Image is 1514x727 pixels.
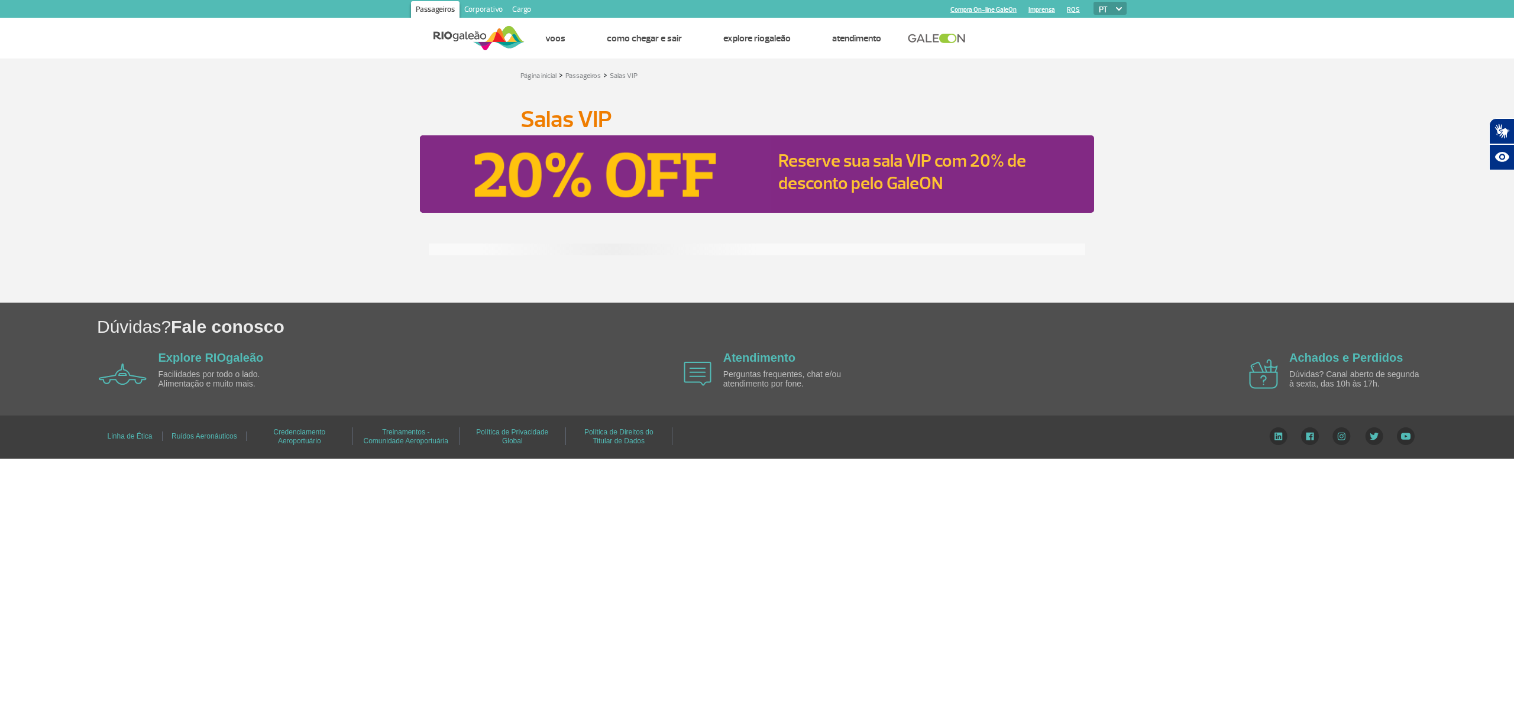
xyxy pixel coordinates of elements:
[1397,427,1415,445] img: YouTube
[832,33,881,44] a: Atendimento
[520,109,994,129] h1: Salas VIP
[545,33,565,44] a: Voos
[158,370,295,388] p: Facilidades por todo o lado. Alimentação e muito mais.
[172,428,237,444] a: Ruídos Aeronáuticos
[723,33,791,44] a: Explore RIOgaleão
[460,1,507,20] a: Corporativo
[476,424,548,449] a: Política de Privacidade Global
[684,362,711,386] img: airplane icon
[1289,370,1425,388] p: Dúvidas? Canal aberto de segunda à sexta, das 10h às 17h.
[1028,6,1055,14] a: Imprensa
[778,150,1026,194] a: Reserve sua sala VIP com 20% de desconto pelo GaleON
[607,33,682,44] a: Como chegar e sair
[603,68,607,82] a: >
[1301,427,1319,445] img: Facebook
[950,6,1017,14] a: Compra On-line GaleOn
[723,351,795,364] a: Atendimento
[1289,351,1403,364] a: Achados e Perdidos
[1365,427,1383,445] img: Twitter
[520,72,557,80] a: Página inicial
[273,424,325,449] a: Credenciamento Aeroportuário
[107,428,152,444] a: Linha de Ética
[411,1,460,20] a: Passageiros
[364,424,448,449] a: Treinamentos - Comunidade Aeroportuária
[1269,427,1287,445] img: LinkedIn
[97,314,1514,339] h1: Dúvidas?
[723,370,859,388] p: Perguntas frequentes, chat e/ou atendimento por fone.
[584,424,654,449] a: Política de Direitos do Titular de Dados
[1489,118,1514,170] div: Plugin de acessibilidade da Hand Talk.
[559,68,563,82] a: >
[507,1,536,20] a: Cargo
[1067,6,1080,14] a: RQS
[420,135,771,213] img: Reserve sua sala VIP com 20% de desconto pelo GaleON
[1489,118,1514,144] button: Abrir tradutor de língua de sinais.
[1332,427,1351,445] img: Instagram
[1489,144,1514,170] button: Abrir recursos assistivos.
[1249,359,1278,389] img: airplane icon
[565,72,601,80] a: Passageiros
[99,363,147,385] img: airplane icon
[158,351,264,364] a: Explore RIOgaleão
[171,317,284,336] span: Fale conosco
[610,72,638,80] a: Salas VIP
